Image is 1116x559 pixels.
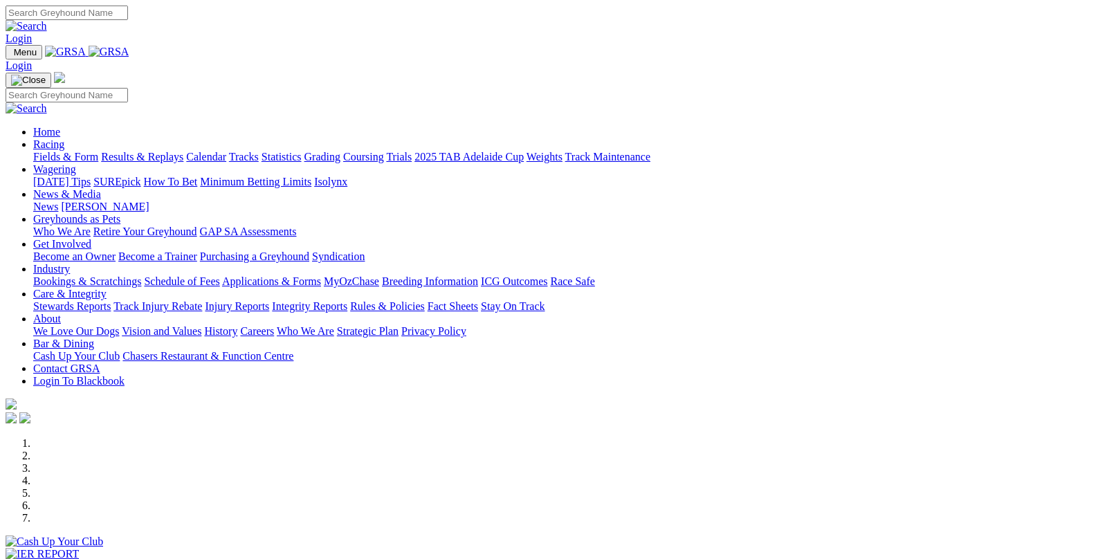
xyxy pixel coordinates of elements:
a: Track Maintenance [565,151,650,163]
a: Login To Blackbook [33,375,125,387]
a: Breeding Information [382,275,478,287]
div: News & Media [33,201,1110,213]
input: Search [6,88,128,102]
a: News [33,201,58,212]
a: [DATE] Tips [33,176,91,187]
a: Rules & Policies [350,300,425,312]
a: Purchasing a Greyhound [200,250,309,262]
img: GRSA [45,46,86,58]
a: 2025 TAB Adelaide Cup [414,151,524,163]
a: Fields & Form [33,151,98,163]
a: Wagering [33,163,76,175]
div: Industry [33,275,1110,288]
a: Get Involved [33,238,91,250]
a: About [33,313,61,324]
div: About [33,325,1110,338]
a: Coursing [343,151,384,163]
a: Who We Are [277,325,334,337]
img: Search [6,20,47,33]
a: News & Media [33,188,101,200]
a: MyOzChase [324,275,379,287]
img: GRSA [89,46,129,58]
a: Racing [33,138,64,150]
a: Login [6,59,32,71]
a: Statistics [262,151,302,163]
a: Who We Are [33,226,91,237]
a: Contact GRSA [33,363,100,374]
a: Fact Sheets [428,300,478,312]
a: Privacy Policy [401,325,466,337]
a: Cash Up Your Club [33,350,120,362]
a: Schedule of Fees [144,275,219,287]
a: Track Injury Rebate [113,300,202,312]
a: Minimum Betting Limits [200,176,311,187]
div: Get Involved [33,250,1110,263]
a: Stewards Reports [33,300,111,312]
a: Bookings & Scratchings [33,275,141,287]
a: Race Safe [550,275,594,287]
a: SUREpick [93,176,140,187]
img: logo-grsa-white.png [54,72,65,83]
a: Integrity Reports [272,300,347,312]
a: ICG Outcomes [481,275,547,287]
img: facebook.svg [6,412,17,423]
a: Strategic Plan [337,325,399,337]
img: Close [11,75,46,86]
img: twitter.svg [19,412,30,423]
a: Applications & Forms [222,275,321,287]
div: Wagering [33,176,1110,188]
div: Greyhounds as Pets [33,226,1110,238]
img: Search [6,102,47,115]
button: Toggle navigation [6,73,51,88]
a: [PERSON_NAME] [61,201,149,212]
a: Grading [304,151,340,163]
a: Stay On Track [481,300,545,312]
a: Home [33,126,60,138]
a: Greyhounds as Pets [33,213,120,225]
a: GAP SA Assessments [200,226,297,237]
div: Care & Integrity [33,300,1110,313]
span: Menu [14,47,37,57]
a: Chasers Restaurant & Function Centre [122,350,293,362]
a: How To Bet [144,176,198,187]
a: Care & Integrity [33,288,107,300]
a: Bar & Dining [33,338,94,349]
a: Results & Replays [101,151,183,163]
div: Racing [33,151,1110,163]
a: Retire Your Greyhound [93,226,197,237]
a: Become a Trainer [118,250,197,262]
a: Weights [527,151,562,163]
a: Calendar [186,151,226,163]
img: Cash Up Your Club [6,535,103,548]
img: logo-grsa-white.png [6,398,17,410]
input: Search [6,6,128,20]
a: Isolynx [314,176,347,187]
div: Bar & Dining [33,350,1110,363]
a: Industry [33,263,70,275]
a: Tracks [229,151,259,163]
a: We Love Our Dogs [33,325,119,337]
a: Injury Reports [205,300,269,312]
a: Become an Owner [33,250,116,262]
button: Toggle navigation [6,45,42,59]
a: Syndication [312,250,365,262]
a: Login [6,33,32,44]
a: Trials [386,151,412,163]
a: History [204,325,237,337]
a: Vision and Values [122,325,201,337]
a: Careers [240,325,274,337]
